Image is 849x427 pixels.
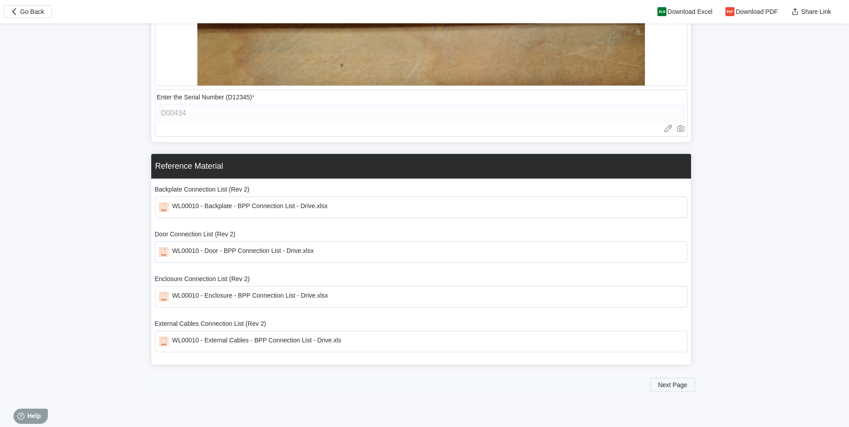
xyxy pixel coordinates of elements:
button: Share Link [785,5,838,18]
span: Share Link [801,9,831,15]
div: WL00010 - External Cables - BPP Connection List - Drive.xls [172,337,341,346]
div: Door Connection List (Rev 2) [155,231,236,238]
span: Go Back [20,9,44,15]
div: Reference Material [155,162,223,171]
div: Enter the Serial Number (D12345) [157,94,255,101]
input: Type here... (specific format required) [157,104,685,122]
div: WL00010 - Enclosure - BPP Connection List - Drive.xlsx [172,292,328,302]
button: Go Back [4,5,52,18]
div: WL00010 - Door - BPP Connection List - Drive.xlsx [172,247,314,257]
div: External Cables Connection List (Rev 2) [155,320,266,327]
span: Download Excel [668,9,712,15]
button: Download Excel [652,5,720,18]
div: Enclosure Connection List (Rev 2) [155,275,250,282]
div: WL00010 - Backplate - BPP Connection List - Drive.xlsx [172,202,328,212]
span: Next Page [658,382,687,388]
button: Next Page [650,378,695,392]
span: Download PDF [736,9,778,15]
button: Download PDF [720,5,785,18]
div: Backplate Connection List (Rev 2) [155,186,250,193]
